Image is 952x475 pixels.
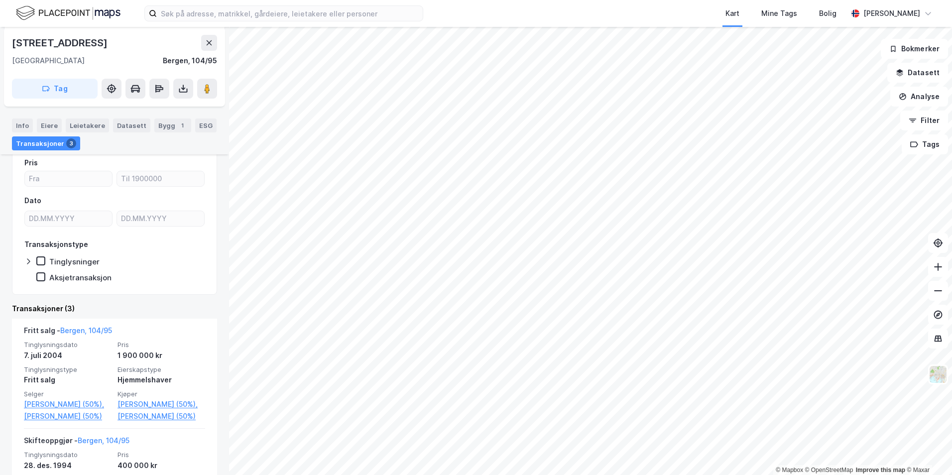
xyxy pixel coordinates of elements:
[49,257,100,266] div: Tinglysninger
[12,79,98,99] button: Tag
[902,427,952,475] iframe: Chat Widget
[113,119,150,132] div: Datasett
[761,7,797,19] div: Mine Tags
[163,55,217,67] div: Bergen, 104/95
[118,365,205,374] span: Eierskapstype
[78,436,129,445] a: Bergen, 104/95
[66,119,109,132] div: Leietakere
[887,63,948,83] button: Datasett
[118,451,205,459] span: Pris
[881,39,948,59] button: Bokmerker
[12,55,85,67] div: [GEOGRAPHIC_DATA]
[24,451,112,459] span: Tinglysningsdato
[118,390,205,398] span: Kjøper
[819,7,836,19] div: Bolig
[12,35,110,51] div: [STREET_ADDRESS]
[118,398,205,410] a: [PERSON_NAME] (50%),
[805,467,853,474] a: OpenStreetMap
[177,120,187,130] div: 1
[118,410,205,422] a: [PERSON_NAME] (50%)
[24,398,112,410] a: [PERSON_NAME] (50%),
[24,325,112,341] div: Fritt salg -
[24,341,112,349] span: Tinglysningsdato
[118,350,205,361] div: 1 900 000 kr
[902,134,948,154] button: Tags
[117,171,204,186] input: Til 1900000
[24,365,112,374] span: Tinglysningstype
[12,303,217,315] div: Transaksjoner (3)
[24,238,88,250] div: Transaksjonstype
[900,111,948,130] button: Filter
[66,138,76,148] div: 3
[24,374,112,386] div: Fritt salg
[195,119,217,132] div: ESG
[863,7,920,19] div: [PERSON_NAME]
[25,211,112,226] input: DD.MM.YYYY
[37,119,62,132] div: Eiere
[60,326,112,335] a: Bergen, 104/95
[776,467,803,474] a: Mapbox
[12,136,80,150] div: Transaksjoner
[25,171,112,186] input: Fra
[24,435,129,451] div: Skifteoppgjør -
[725,7,739,19] div: Kart
[118,374,205,386] div: Hjemmelshaver
[24,410,112,422] a: [PERSON_NAME] (50%)
[12,119,33,132] div: Info
[118,341,205,349] span: Pris
[24,390,112,398] span: Selger
[24,157,38,169] div: Pris
[929,365,948,384] img: Z
[157,6,423,21] input: Søk på adresse, matrikkel, gårdeiere, leietakere eller personer
[117,211,204,226] input: DD.MM.YYYY
[118,460,205,472] div: 400 000 kr
[24,195,41,207] div: Dato
[49,273,112,282] div: Aksjetransaksjon
[154,119,191,132] div: Bygg
[24,460,112,472] div: 28. des. 1994
[890,87,948,107] button: Analyse
[24,350,112,361] div: 7. juli 2004
[16,4,120,22] img: logo.f888ab2527a4732fd821a326f86c7f29.svg
[856,467,905,474] a: Improve this map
